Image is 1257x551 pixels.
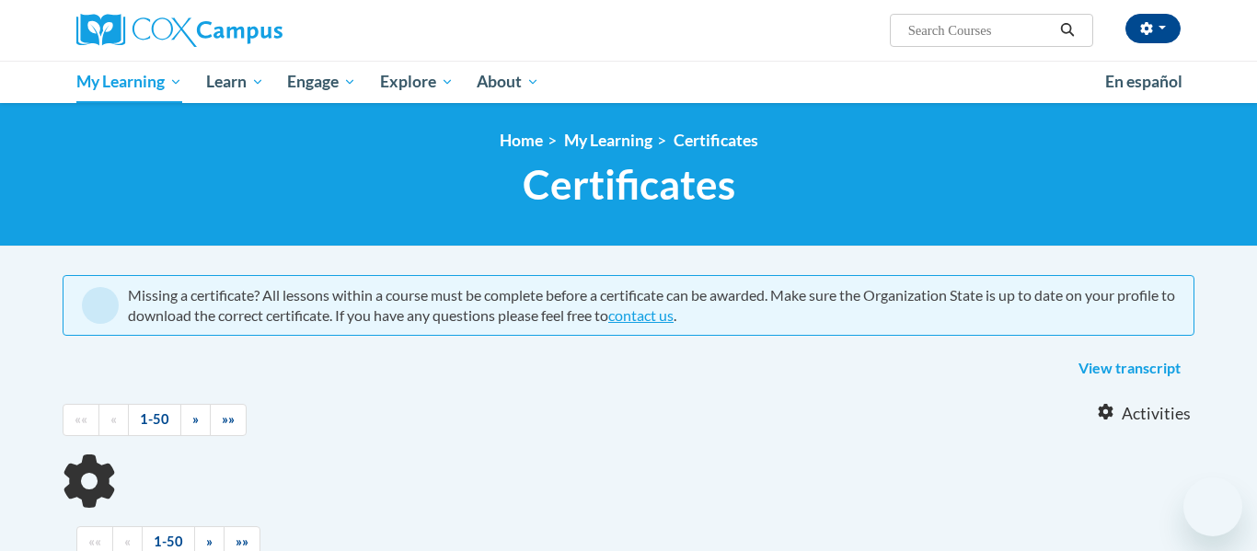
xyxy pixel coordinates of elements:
a: Engage [275,61,368,103]
span: « [110,411,117,427]
a: 1-50 [128,404,181,436]
span: Certificates [523,160,735,209]
a: En español [1093,63,1194,101]
span: «« [75,411,87,427]
a: My Learning [564,131,652,150]
span: » [192,411,199,427]
a: Certificates [674,131,758,150]
span: Activities [1122,404,1191,424]
span: «« [88,534,101,549]
span: « [124,534,131,549]
span: » [206,534,213,549]
a: Previous [98,404,129,436]
span: Explore [380,71,454,93]
a: Next [180,404,211,436]
span: About [477,71,539,93]
span: Engage [287,71,356,93]
a: View transcript [1065,354,1194,384]
a: Learn [194,61,276,103]
a: contact us [608,306,674,324]
a: Begining [63,404,99,436]
div: Missing a certificate? All lessons within a course must be complete before a certificate can be a... [128,285,1175,326]
span: »» [222,411,235,427]
iframe: Button to launch messaging window [1183,477,1242,536]
button: Account Settings [1125,14,1181,43]
span: En español [1105,72,1182,91]
span: »» [236,534,248,549]
a: Cox Campus [76,14,426,47]
span: Learn [206,71,264,93]
div: Main menu [49,61,1208,103]
a: Explore [368,61,466,103]
a: About [466,61,552,103]
a: End [210,404,247,436]
button: Search [1054,19,1081,41]
a: Home [500,131,543,150]
input: Search Courses [906,19,1054,41]
a: My Learning [64,61,194,103]
img: Cox Campus [76,14,283,47]
span: My Learning [76,71,182,93]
